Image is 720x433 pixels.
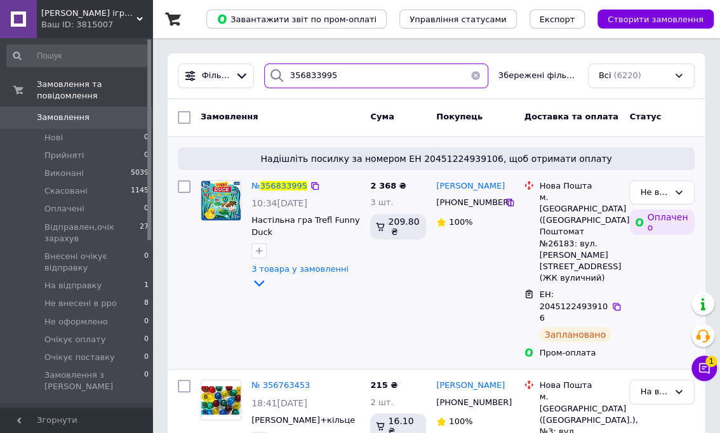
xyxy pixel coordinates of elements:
[6,44,150,67] input: Пошук
[410,15,507,24] span: Управління статусами
[183,152,690,165] span: Надішліть посилку за номером ЕН 20451224939106, щоб отримати оплату
[370,181,406,190] span: 2 368 ₴
[251,181,307,190] a: №356833995
[251,181,260,190] span: №
[436,380,505,392] a: [PERSON_NAME]
[44,203,84,215] span: Оплачені
[44,334,105,345] span: Очікує оплату
[41,19,152,30] div: Ваш ID: 3815007
[539,347,619,359] div: Пром-оплата
[585,14,714,23] a: Створити замовлення
[217,13,377,25] span: Завантажити звіт по пром-оплаті
[144,352,149,363] span: 0
[144,370,149,392] span: 0
[436,380,505,390] span: [PERSON_NAME]
[691,356,717,381] button: Чат з покупцем1
[264,63,488,88] input: Пошук за номером замовлення, ПІБ покупця, номером телефону, Email, номером накладної
[201,180,241,221] a: Фото товару
[370,197,393,207] span: 3 шт.
[44,132,63,143] span: Нові
[640,385,669,399] div: На відправку
[44,150,84,161] span: Прийняті
[640,186,669,199] div: Не внесені в рро
[608,15,703,24] span: Створити замовлення
[436,181,505,190] span: [PERSON_NAME]
[201,380,241,420] a: Фото товару
[44,280,102,291] span: На відправку
[436,197,512,207] span: [PHONE_NUMBER]
[539,327,611,342] div: Заплановано
[144,251,149,274] span: 0
[399,10,517,29] button: Управління статусами
[140,222,149,244] span: 27
[540,15,575,24] span: Експорт
[44,251,144,274] span: Внесені очікує відправку
[201,112,258,121] span: Замовлення
[449,217,472,227] span: 100%
[144,334,149,345] span: 0
[206,10,387,29] button: Завантажити звіт по пром-оплаті
[251,398,307,408] span: 18:41[DATE]
[436,112,483,121] span: Покупець
[498,70,578,82] span: Збережені фільтри:
[463,63,488,88] button: Очистить
[539,380,619,391] div: Нова Пошта
[144,150,149,161] span: 0
[251,265,349,274] span: 3 товара у замовленні
[144,316,149,328] span: 0
[530,10,585,29] button: Експорт
[599,70,611,82] span: Всі
[251,380,310,390] a: № 356763453
[131,185,149,197] span: 1145
[202,70,230,82] span: Фільтри
[37,112,90,123] span: Замовлення
[539,180,619,192] div: Нова Пошта
[629,112,661,121] span: Статус
[44,298,117,309] span: Не внесені в рро
[251,415,355,425] a: [PERSON_NAME]+кільце
[44,352,115,363] span: Очікує поставку
[370,214,426,239] div: 209.80 ₴
[201,386,241,415] img: Фото товару
[144,203,149,215] span: 0
[251,198,307,208] span: 10:34[DATE]
[44,370,144,392] span: Замовлення з [PERSON_NAME]
[370,397,393,407] span: 2 шт.
[251,215,359,237] a: Настільна гра Trefl Funny Duck
[144,280,149,291] span: 1
[370,112,394,121] span: Cума
[613,70,641,80] span: (6220)
[44,185,88,197] span: Скасовані
[629,210,695,235] div: Оплачено
[44,222,140,244] span: Відправлен,очік зарахув
[436,397,512,407] span: [PHONE_NUMBER]
[144,298,149,309] span: 8
[436,180,505,192] a: [PERSON_NAME]
[705,356,717,367] span: 1
[449,416,472,426] span: 100%
[37,79,152,102] span: Замовлення та повідомлення
[370,380,397,390] span: 215 ₴
[539,290,608,323] span: ЕН: 20451224939106
[44,168,84,179] span: Виконані
[131,168,149,179] span: 5039
[201,181,241,220] img: Фото товару
[524,112,618,121] span: Доставка та оплата
[41,8,137,19] span: Тигрич Розвиваючі іграшки: твори, грай, розвивай, читай
[44,316,108,328] span: Не оформлено
[539,192,619,284] div: м. [GEOGRAPHIC_DATA] ([GEOGRAPHIC_DATA].), Поштомат №26183: вул. [PERSON_NAME][STREET_ADDRESS] (Ж...
[597,10,714,29] button: Створити замовлення
[251,264,349,287] a: 3 товара у замовленні
[260,181,307,190] span: 356833995
[144,132,149,143] span: 0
